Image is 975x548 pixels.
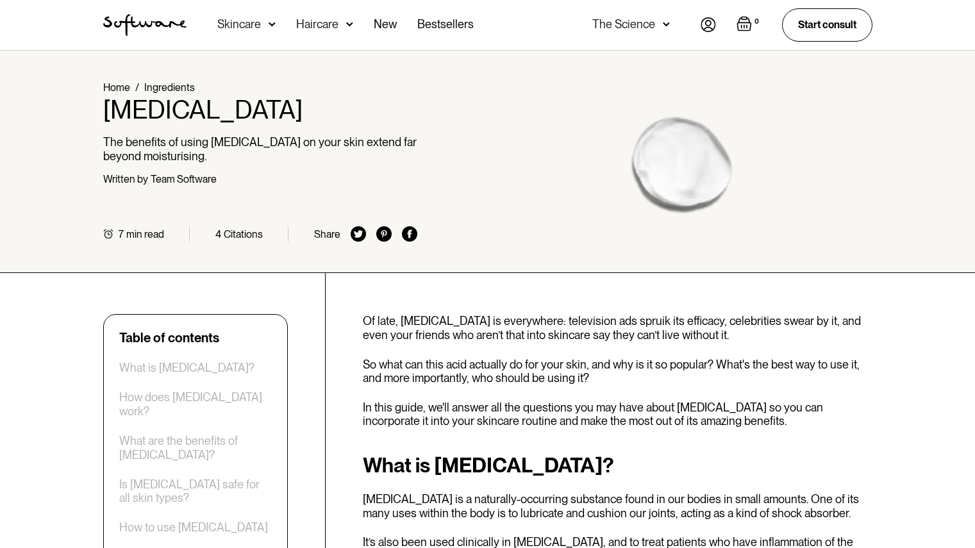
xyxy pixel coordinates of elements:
div: Skincare [217,18,261,31]
div: 4 [215,228,221,240]
p: In this guide, we'll answer all the questions you may have about [MEDICAL_DATA] so you can incorp... [363,401,872,428]
img: pinterest icon [376,226,392,242]
div: Haircare [296,18,338,31]
a: How does [MEDICAL_DATA] work? [119,390,272,418]
a: Home [103,81,130,94]
div: Team Software [151,173,217,185]
div: Share [314,228,340,240]
a: home [103,14,187,36]
img: twitter icon [351,226,366,242]
p: [MEDICAL_DATA] is a naturally-occurring substance found in our bodies in small amounts. One of it... [363,492,872,520]
div: Table of contents [119,330,219,345]
div: / [135,81,139,94]
a: Is [MEDICAL_DATA] safe for all skin types? [119,477,272,505]
img: arrow down [663,18,670,31]
div: 0 [752,16,762,28]
img: arrow down [269,18,276,31]
div: min read [126,228,164,240]
img: arrow down [346,18,353,31]
a: Start consult [782,8,872,41]
a: How to use [MEDICAL_DATA] [119,520,268,535]
div: Written by [103,173,148,185]
a: Ingredients [144,81,195,94]
a: Open cart [737,16,762,34]
a: What are the benefits of [MEDICAL_DATA]? [119,434,272,461]
h2: What is [MEDICAL_DATA]? [363,454,872,477]
p: The benefits of using [MEDICAL_DATA] on your skin extend far beyond moisturising. [103,135,418,163]
a: What is [MEDICAL_DATA]? [119,361,254,375]
p: So what can this acid actually do for your skin, and why is it so popular? What's the best way to... [363,358,872,385]
p: Of late, [MEDICAL_DATA] is everywhere: television ads spruik its efficacy, celebrities swear by i... [363,314,872,342]
img: facebook icon [402,226,417,242]
div: The Science [592,18,655,31]
h1: [MEDICAL_DATA] [103,94,418,125]
div: Citations [224,228,263,240]
img: Software Logo [103,14,187,36]
div: 7 [119,228,124,240]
